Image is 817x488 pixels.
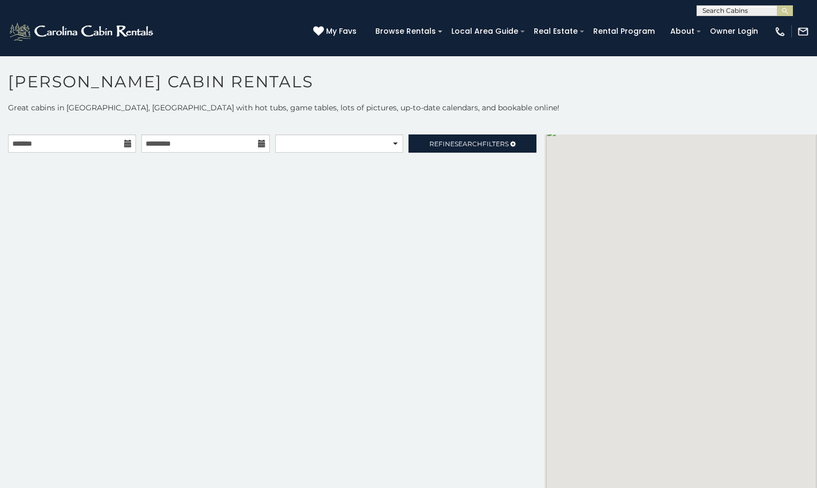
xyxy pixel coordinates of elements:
img: White-1-2.png [8,21,156,42]
a: Local Area Guide [446,23,524,40]
span: My Favs [326,26,357,37]
img: phone-regular-white.png [774,26,786,37]
a: Real Estate [528,23,583,40]
a: Rental Program [588,23,660,40]
a: Browse Rentals [370,23,441,40]
a: About [665,23,700,40]
span: Refine Filters [429,140,509,148]
img: mail-regular-white.png [797,26,809,37]
a: My Favs [313,26,359,37]
span: Search [455,140,482,148]
a: RefineSearchFilters [408,134,536,153]
a: Owner Login [705,23,763,40]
